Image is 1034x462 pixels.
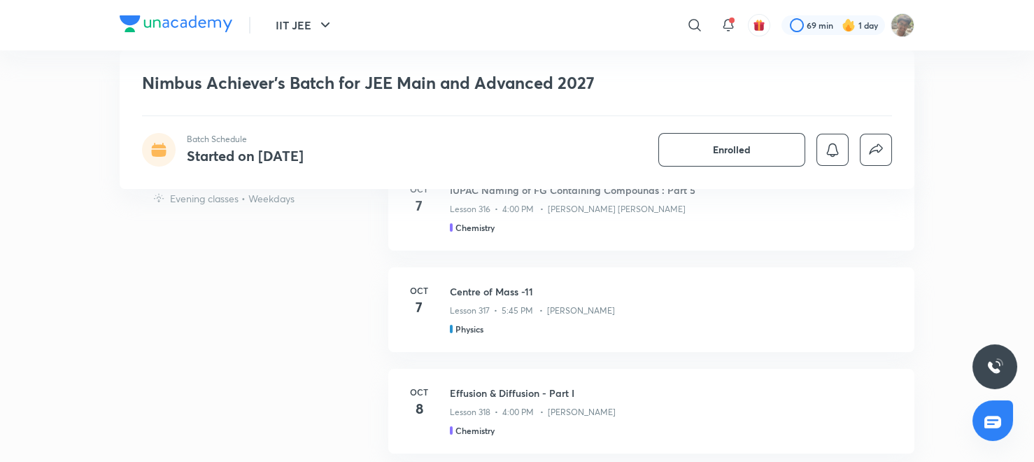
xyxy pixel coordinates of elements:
p: Evening classes • Weekdays [170,191,295,206]
h1: Nimbus Achiever’s Batch for JEE Main and Advanced 2027 [142,73,690,93]
img: streak [842,18,856,32]
h5: Chemistry [455,221,495,234]
p: Lesson 316 • 4:00 PM • [PERSON_NAME] [PERSON_NAME] [450,203,686,216]
h4: 7 [405,195,433,216]
h6: Oct [405,284,433,297]
h5: Physics [455,323,483,335]
img: avatar [753,19,765,31]
a: Company Logo [120,15,232,36]
img: Shashwat Mathur [891,13,914,37]
h5: Chemistry [455,424,495,437]
a: Oct7IUPAC Naming of FG Containing Compounds : Part 5Lesson 316 • 4:00 PM • [PERSON_NAME] [PERSON_... [388,166,914,267]
p: Lesson 317 • 5:45 PM • [PERSON_NAME] [450,304,615,317]
h6: Oct [405,386,433,398]
h4: 8 [405,398,433,419]
a: Oct7Centre of Mass -11Lesson 317 • 5:45 PM • [PERSON_NAME]Physics [388,267,914,369]
h3: Effusion & Diffusion - Part I [450,386,898,400]
h4: Started on [DATE] [187,146,304,165]
h3: IUPAC Naming of FG Containing Compounds : Part 5 [450,183,898,197]
button: IIT JEE [267,11,342,39]
span: Enrolled [713,143,751,157]
p: Batch Schedule [187,133,304,146]
h3: Centre of Mass -11 [450,284,898,299]
img: Company Logo [120,15,232,32]
h4: 7 [405,297,433,318]
button: avatar [748,14,770,36]
img: ttu [986,358,1003,375]
button: Enrolled [658,133,805,167]
p: Lesson 318 • 4:00 PM • [PERSON_NAME] [450,406,616,419]
h6: Oct [405,183,433,195]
